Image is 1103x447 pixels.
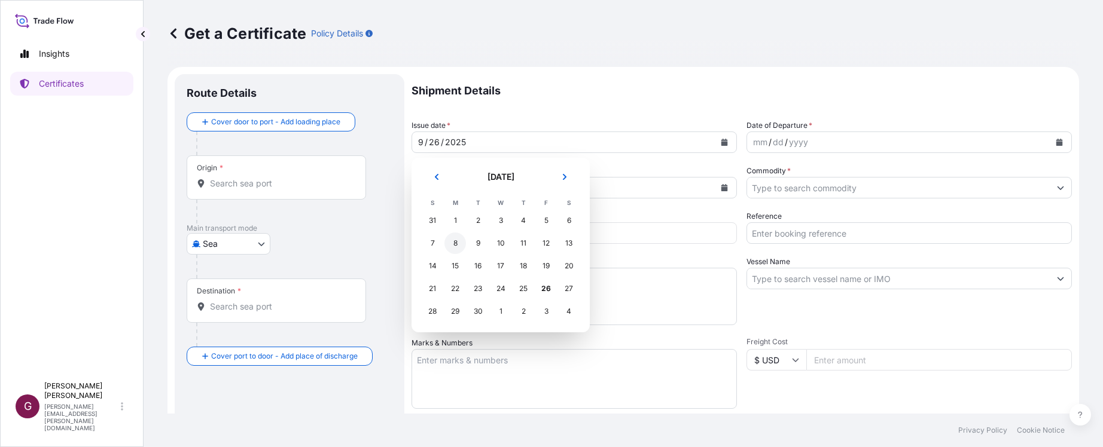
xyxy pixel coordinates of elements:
[421,196,580,323] table: September 2025
[558,232,580,254] div: Saturday, September 13, 2025
[421,196,444,209] th: S
[551,167,578,186] button: Next
[421,167,580,323] div: September 2025
[467,278,489,299] div: Tuesday, September 23, 2025
[467,196,489,209] th: T
[422,210,443,231] div: Sunday, August 31, 2025
[422,255,443,277] div: Sunday, September 14, 2025
[444,255,466,277] div: Monday, September 15, 2025
[490,210,511,231] div: Wednesday, September 3, 2025
[558,210,580,231] div: Saturday, September 6, 2025
[467,232,489,254] div: Tuesday, September 9, 2025
[535,196,557,209] th: F
[490,278,511,299] div: Wednesday, September 24, 2025
[422,278,443,299] div: Sunday, September 21, 2025
[513,232,534,254] div: Thursday, September 11, 2025
[444,232,466,254] div: Monday, September 8, 2025
[444,196,467,209] th: M
[457,171,544,183] h2: [DATE]
[444,301,466,322] div: Monday, September 29, 2025
[535,278,557,299] div: Today, Friday, September 26, 2025 selected
[444,210,466,231] div: Monday, September 1, 2025
[513,210,534,231] div: Thursday, September 4, 2025
[467,255,489,277] div: Tuesday, September 16, 2025
[490,301,511,322] div: Wednesday, October 1, 2025
[535,232,557,254] div: Friday, September 12, 2025
[311,27,363,39] p: Policy Details
[558,301,580,322] div: Saturday, October 4, 2025
[444,278,466,299] div: Monday, September 22, 2025
[412,158,590,332] section: Calendar
[535,301,557,322] div: Friday, October 3, 2025
[535,255,557,277] div: Friday, September 19, 2025
[423,167,450,186] button: Previous
[489,196,512,209] th: W
[557,196,580,209] th: S
[535,210,557,231] div: Friday, September 5, 2025
[467,210,489,231] div: Tuesday, September 2, 2025
[558,255,580,277] div: Saturday, September 20, 2025
[490,255,511,277] div: Wednesday, September 17, 2025
[513,278,534,299] div: Thursday, September 25, 2025
[167,24,306,43] p: Get a Certificate
[558,278,580,299] div: Saturday, September 27, 2025
[512,196,535,209] th: T
[422,232,443,254] div: Sunday, September 7, 2025
[513,301,534,322] div: Thursday, October 2, 2025
[422,301,443,322] div: Sunday, September 28, 2025
[467,301,489,322] div: Tuesday, September 30, 2025
[490,232,511,254] div: Wednesday, September 10, 2025
[513,255,534,277] div: Thursday, September 18, 2025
